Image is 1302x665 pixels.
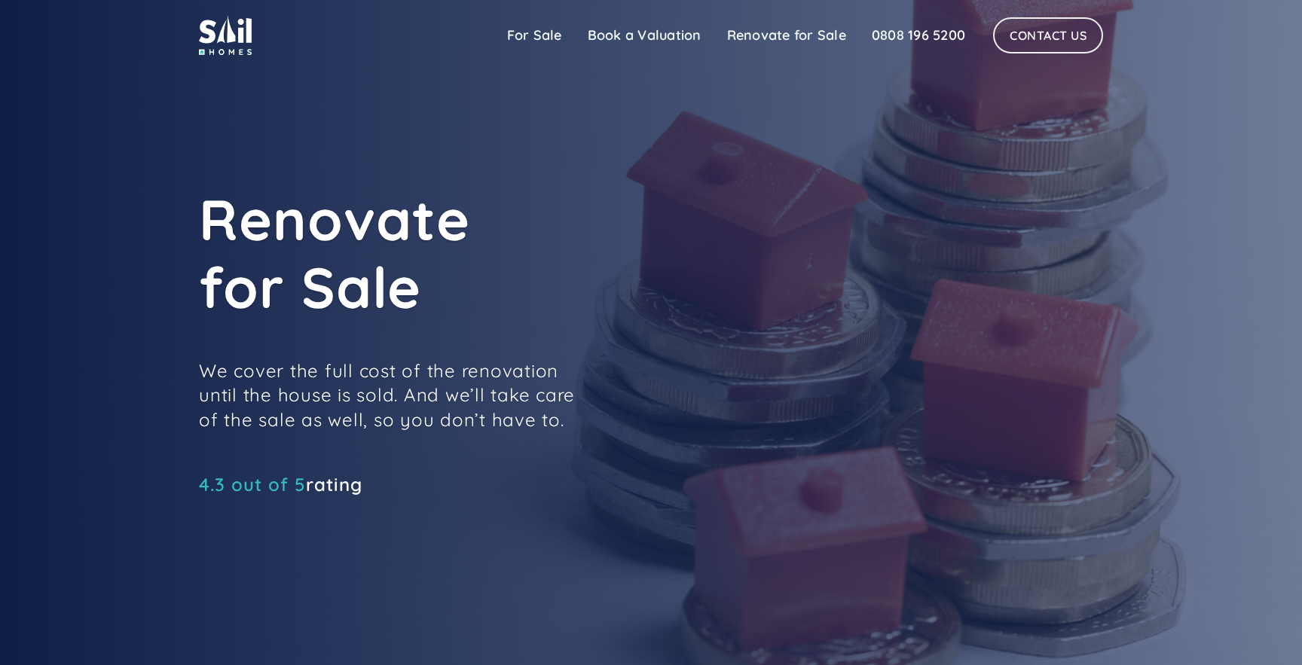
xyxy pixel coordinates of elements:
a: Renovate for Sale [714,20,859,50]
a: 0808 196 5200 [859,20,978,50]
div: rating [199,477,362,492]
a: 4.3 out of 5rating [199,477,362,492]
a: For Sale [494,20,575,50]
p: We cover the full cost of the renovation until the house is sold. And we’ll take care of the sale... [199,358,576,432]
img: sail home logo [199,15,252,55]
a: Book a Valuation [575,20,714,50]
a: Contact Us [993,17,1103,53]
h1: Renovate for Sale [199,185,877,321]
iframe: Customer reviews powered by Trustpilot [199,499,425,517]
span: 4.3 out of 5 [199,473,306,496]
